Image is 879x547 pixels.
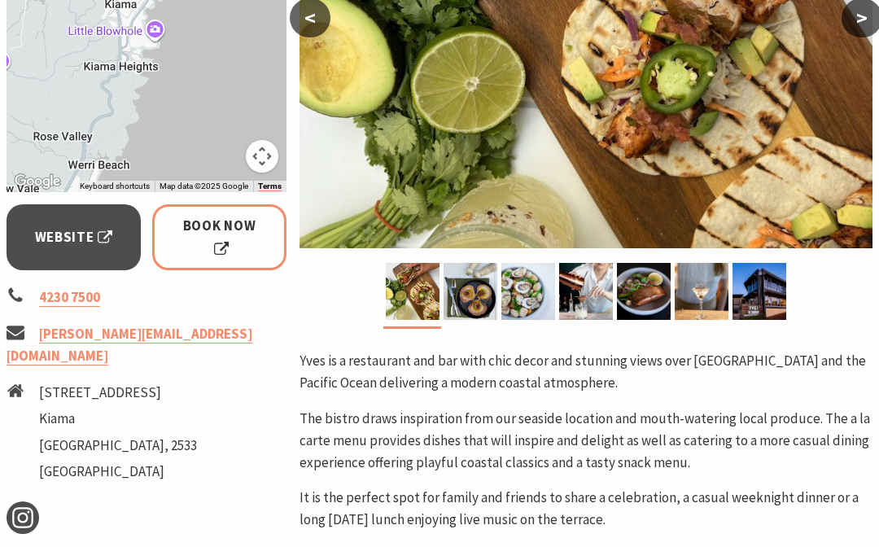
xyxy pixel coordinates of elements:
[300,408,872,475] p: The bistro draws inspiration from our seaside location and mouth-watering local produce. The a la...
[35,226,113,248] span: Website
[11,171,64,192] a: Click to see this area on Google Maps
[300,487,872,531] p: It is the perfect spot for family and friends to share a celebration, a casual weeknight dinner o...
[444,263,497,320] img: Yves - Scallops
[39,435,197,457] li: [GEOGRAPHIC_DATA], 2533
[152,204,286,269] a: Book Now
[160,182,248,190] span: Map data ©2025 Google
[675,263,728,320] img: Yves - Martini
[501,263,555,320] img: Yves - Oysters
[39,382,197,404] li: [STREET_ADDRESS]
[258,182,282,191] a: Terms (opens in new tab)
[7,325,252,365] a: [PERSON_NAME][EMAIL_ADDRESS][DOMAIN_NAME]
[80,181,150,192] button: Keyboard shortcuts
[559,263,613,320] img: Yves - Margarita
[7,204,141,269] a: Website
[39,461,197,483] li: [GEOGRAPHIC_DATA]
[732,263,786,320] img: Yves Exterior
[300,350,872,394] p: Yves is a restaurant and bar with chic decor and stunning views over [GEOGRAPHIC_DATA] and the Pa...
[39,408,197,430] li: Kiama
[11,171,64,192] img: Google
[175,215,264,259] span: Book Now
[386,263,439,320] img: Yves - Tacos
[39,288,100,307] a: 4230 7500
[246,140,278,173] button: Map camera controls
[617,263,671,320] img: Salmon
